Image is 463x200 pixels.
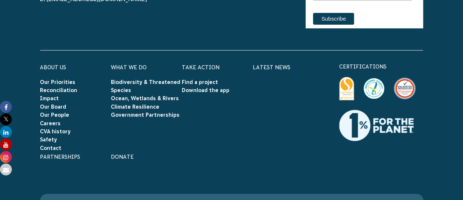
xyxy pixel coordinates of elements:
[40,104,66,110] a: Our Board
[40,64,66,70] a: About Us
[182,87,229,93] a: Download the app
[40,145,61,151] a: Contact
[182,64,219,70] a: Take Action
[111,154,134,160] a: Donate
[40,154,80,160] a: Partnerships
[40,112,69,118] a: Our People
[111,95,179,101] a: Ocean, Wetlands & Rivers
[313,13,354,25] input: Subscribe
[40,120,61,126] a: Careers
[40,129,71,134] a: CVA history
[253,64,290,70] a: Latest News
[182,79,218,85] a: Find a project
[40,87,77,93] a: Reconciliation
[40,137,57,143] a: Safety
[111,64,147,70] a: What We Do
[339,62,423,71] p: certifications
[40,95,59,101] a: Impact
[111,104,159,110] a: Climate Resilience
[111,112,180,118] a: Government Partnerships
[40,79,75,85] a: Our Priorities
[111,79,180,93] a: Biodiversity & Threatened Species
